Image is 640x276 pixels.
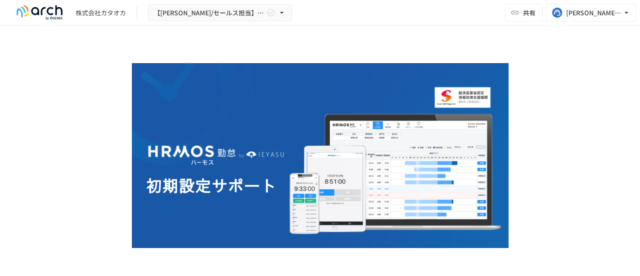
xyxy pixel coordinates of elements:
img: logo-default@2x-9cf2c760.svg [11,5,68,20]
div: 株式会社カタオカ [76,8,126,18]
button: 共有 [505,4,543,22]
div: [PERSON_NAME][EMAIL_ADDRESS][DOMAIN_NAME] [566,7,622,18]
button: [PERSON_NAME][EMAIL_ADDRESS][DOMAIN_NAME] [546,4,636,22]
button: 【[PERSON_NAME]/セールス担当】株式会社カタオカ様_初期設定サポート [148,4,292,22]
span: 【[PERSON_NAME]/セールス担当】株式会社カタオカ様_初期設定サポート [154,7,265,18]
img: GdztLVQAPnGLORo409ZpmnRQckwtTrMz8aHIKJZF2AQ [132,63,509,248]
span: 共有 [523,8,536,18]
